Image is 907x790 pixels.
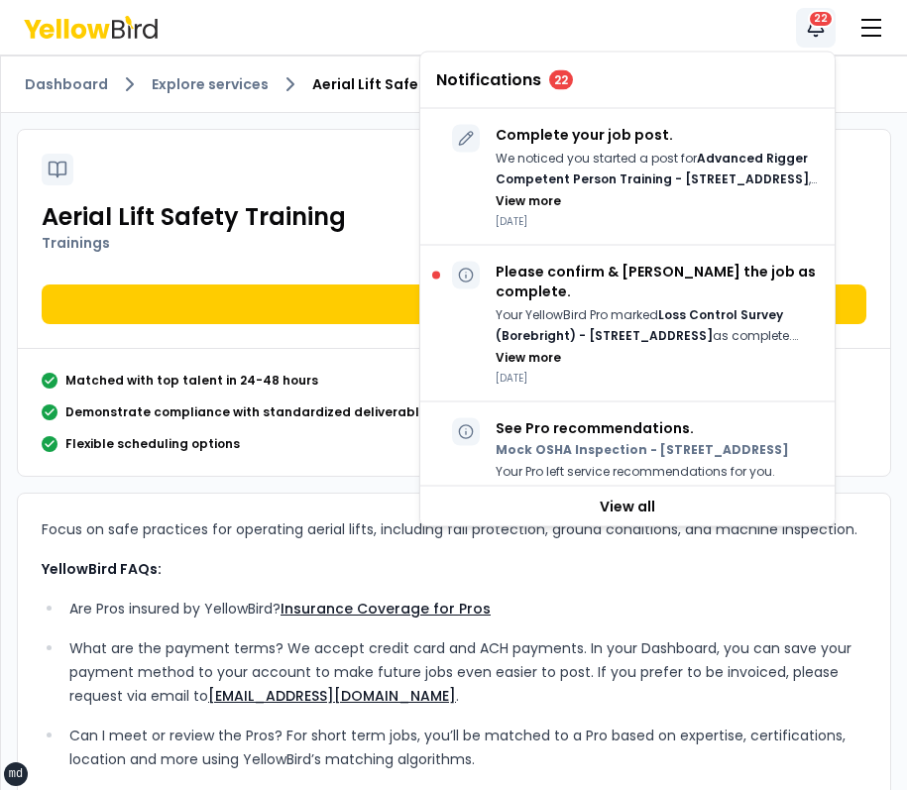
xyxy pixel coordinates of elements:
[496,418,789,438] p: See Pro recommendations.
[9,766,23,782] div: md
[281,599,491,619] a: Insurance Coverage for Pros
[496,350,561,366] button: View more
[69,597,866,621] p: Are Pros insured by YellowBird?
[69,636,866,708] p: What are the payment terms? We accept credit card and ACH payments. In your Dashboard, you can sa...
[436,72,541,88] span: Notifications
[796,8,836,48] button: 22
[25,72,883,96] nav: breadcrumb
[496,305,819,346] p: Your YellowBird Pro marked as complete. Please take a moment to confirm that the job is complete ...
[496,371,819,386] p: [DATE]
[42,233,866,253] p: Trainings
[42,201,866,233] h2: Aerial Lift Safety Training
[42,517,866,541] p: Focus on safe practices for operating aerial lifts, including fall protection, ground conditions,...
[312,74,497,94] span: Aerial Lift Safety Training
[496,462,789,483] p: Your Pro left service recommendations for you.
[496,262,819,301] p: Please confirm & [PERSON_NAME] the job as complete.
[42,284,866,324] button: Post Job
[496,442,789,458] p: Mock OSHA Inspection - [STREET_ADDRESS]
[496,193,561,209] button: View more
[42,559,162,579] strong: YellowBird FAQs:
[420,246,835,402] div: Please confirm & [PERSON_NAME] the job as complete.Your YellowBird Pro markedLoss Control Survey ...
[65,373,318,389] p: Matched with top talent in 24-48 hours
[808,10,834,28] div: 22
[152,74,269,94] a: Explore services
[496,149,819,189] p: We noticed you started a post for , but haven't posted it yet. Once posted, we will find the best...
[65,404,434,420] p: Demonstrate compliance with standardized deliverables
[25,74,108,94] a: Dashboard
[208,686,456,706] a: [EMAIL_ADDRESS][DOMAIN_NAME]
[549,70,573,90] div: 22
[69,724,866,771] p: Can I meet or review the Pros? For short term jobs, you’ll be matched to a Pro based on expertise...
[420,109,835,246] div: Complete your job post.We noticed you started a post forAdvanced Rigger Competent Person Training...
[496,125,819,145] p: Complete your job post.
[65,436,240,452] p: Flexible scheduling options
[496,150,809,187] strong: Advanced Rigger Competent Person Training - [STREET_ADDRESS]
[496,306,783,344] strong: Loss Control Survey (Borebright) - [STREET_ADDRESS]
[496,214,819,229] p: [DATE]
[420,402,835,518] div: See Pro recommendations.Mock OSHA Inspection - [STREET_ADDRESS]Your Pro left service recommendati...
[420,487,835,526] a: View all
